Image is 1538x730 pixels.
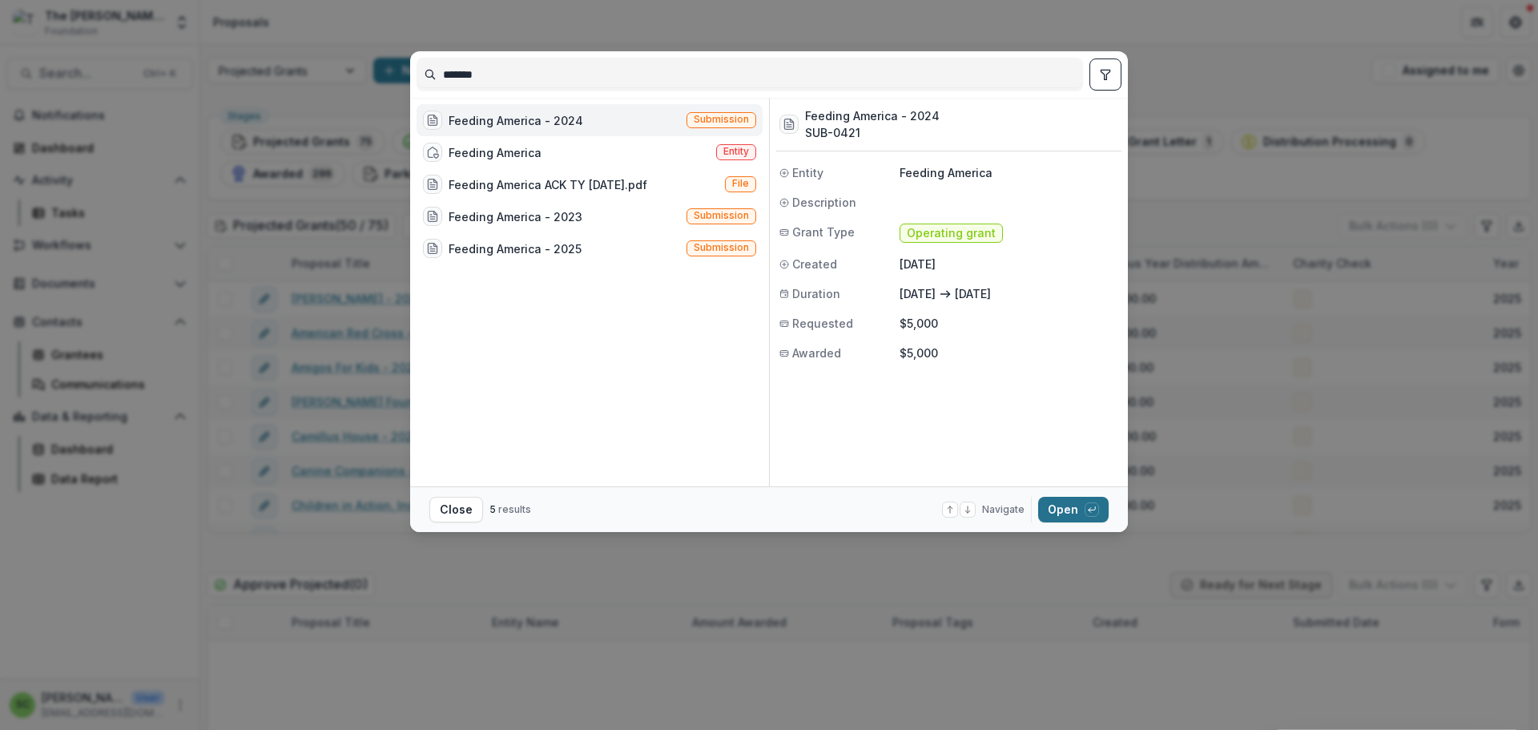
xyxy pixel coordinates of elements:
[792,285,840,302] span: Duration
[900,315,1118,332] p: $5,000
[429,497,483,522] button: Close
[900,285,936,302] p: [DATE]
[449,176,647,193] div: Feeding America ACK TY [DATE].pdf
[732,178,749,189] span: File
[449,208,582,225] div: Feeding America - 2023
[694,210,749,221] span: Submission
[792,256,837,272] span: Created
[955,285,991,302] p: [DATE]
[792,164,823,181] span: Entity
[907,227,996,240] span: Operating grant
[694,114,749,125] span: Submission
[805,107,940,124] h3: Feeding America - 2024
[694,242,749,253] span: Submission
[498,503,531,515] span: results
[900,164,1118,181] p: Feeding America
[1089,58,1121,91] button: toggle filters
[489,503,496,515] span: 5
[449,144,542,161] div: Feeding America
[449,240,582,257] div: Feeding America - 2025
[1038,497,1109,522] button: Open
[792,194,856,211] span: Description
[792,224,855,240] span: Grant Type
[723,146,749,157] span: Entity
[449,112,583,129] div: Feeding America - 2024
[792,315,853,332] span: Requested
[982,502,1025,517] span: Navigate
[792,345,841,361] span: Awarded
[900,345,1118,361] p: $5,000
[900,256,1118,272] p: [DATE]
[805,124,940,141] h3: SUB-0421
